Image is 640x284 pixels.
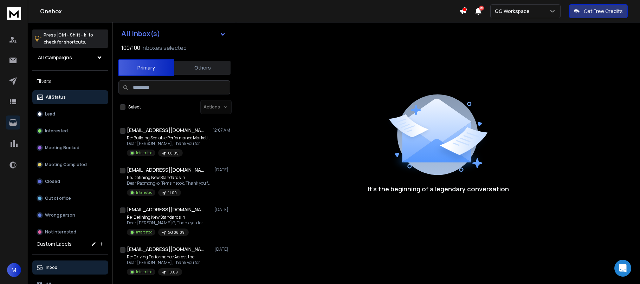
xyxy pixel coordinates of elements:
[168,230,185,235] p: GG 06.09
[45,145,79,151] p: Meeting Booked
[168,270,178,275] p: 10.09
[127,166,204,173] h1: [EMAIL_ADDRESS][DOMAIN_NAME]
[45,212,75,218] p: Wrong person
[614,260,631,277] div: Open Intercom Messenger
[45,162,87,167] p: Meeting Completed
[32,76,108,86] h3: Filters
[168,151,179,156] p: 08.09
[37,240,72,247] h3: Custom Labels
[45,111,55,117] p: Lead
[121,44,140,52] span: 100 / 100
[495,8,532,15] p: GG Workspace
[127,141,211,146] p: Dear [PERSON_NAME], Thank you for
[127,214,203,220] p: Re: Defining New Standards in
[40,7,459,15] h1: Onebox
[127,206,204,213] h1: [EMAIL_ADDRESS][DOMAIN_NAME]
[174,60,231,75] button: Others
[7,263,21,277] button: M
[46,265,57,270] p: Inbox
[569,4,628,18] button: Get Free Credits
[32,208,108,222] button: Wrong person
[45,229,76,235] p: Not Interested
[127,254,200,260] p: Re: Driving Performance Across the
[32,225,108,239] button: Not Interested
[38,54,72,61] h1: All Campaigns
[121,30,160,37] h1: All Inbox(s)
[45,196,71,201] p: Out of office
[44,32,93,46] p: Press to check for shortcuts.
[32,124,108,138] button: Interested
[214,167,230,173] p: [DATE]
[368,184,509,194] p: It’s the beginning of a legendary conversation
[32,51,108,65] button: All Campaigns
[127,260,200,265] p: Dear [PERSON_NAME], Thank you for
[32,158,108,172] button: Meeting Completed
[127,135,211,141] p: Re: Building Scalable Performance Marketing
[213,127,230,133] p: 12:07 AM
[116,27,232,41] button: All Inbox(s)
[32,191,108,205] button: Out of office
[45,128,68,134] p: Interested
[127,127,204,134] h1: [EMAIL_ADDRESS][DOMAIN_NAME]
[32,90,108,104] button: All Status
[57,31,87,39] span: Ctrl + Shift + k
[127,220,203,226] p: Dear [PERSON_NAME] G, Thank you for
[168,190,177,196] p: 11.09
[46,94,66,100] p: All Status
[127,246,204,253] h1: [EMAIL_ADDRESS][DOMAIN_NAME]
[214,207,230,212] p: [DATE]
[214,246,230,252] p: [DATE]
[45,179,60,184] p: Closed
[32,141,108,155] button: Meeting Booked
[128,104,141,110] label: Select
[32,107,108,121] button: Lead
[479,6,484,11] span: 20
[136,269,153,275] p: Interested
[127,180,211,186] p: Dear Paomongkol Temsinsook, Thank you for
[142,44,187,52] h3: Inboxes selected
[32,174,108,189] button: Closed
[118,59,174,76] button: Primary
[7,7,21,20] img: logo
[136,190,153,195] p: Interested
[136,230,153,235] p: Interested
[32,260,108,275] button: Inbox
[127,175,211,180] p: Re: Defining New Standards in
[136,150,153,156] p: Interested
[584,8,623,15] p: Get Free Credits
